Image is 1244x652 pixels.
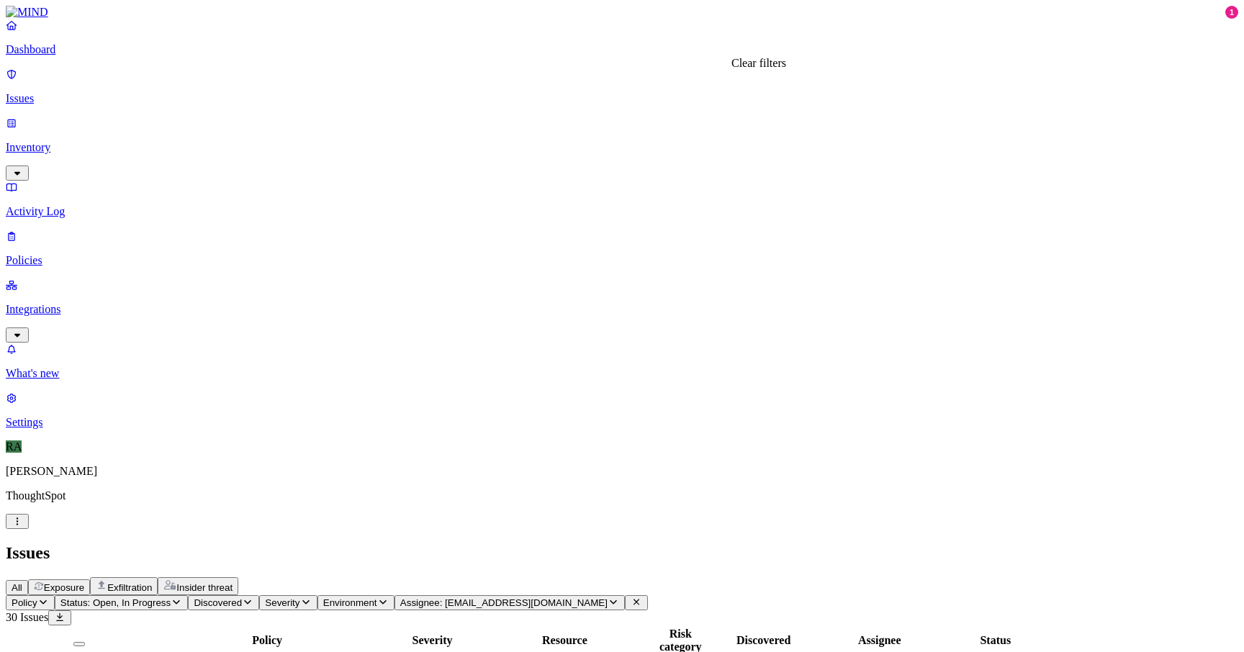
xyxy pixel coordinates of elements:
[400,597,608,608] span: Assignee: [EMAIL_ADDRESS][DOMAIN_NAME]
[194,597,242,608] span: Discovered
[6,19,1238,56] a: Dashboard
[731,57,786,70] div: Clear filters
[1225,6,1238,19] div: 1
[6,367,1238,380] p: What's new
[12,582,22,593] span: All
[6,6,48,19] img: MIND
[6,416,1238,429] p: Settings
[6,465,1238,478] p: [PERSON_NAME]
[6,543,1238,563] h2: Issues
[6,440,22,453] span: RA
[6,92,1238,105] p: Issues
[6,230,1238,267] a: Policies
[6,279,1238,340] a: Integrations
[6,489,1238,502] p: ThoughtSpot
[6,611,48,623] span: 30 Issues
[6,205,1238,218] p: Activity Log
[6,43,1238,56] p: Dashboard
[6,254,1238,267] p: Policies
[947,634,1044,647] div: Status
[107,582,152,593] span: Exfiltration
[716,634,812,647] div: Discovered
[73,642,85,646] button: Select all
[12,597,37,608] span: Policy
[6,68,1238,105] a: Issues
[6,117,1238,178] a: Inventory
[176,582,233,593] span: Insider threat
[384,634,480,647] div: Severity
[153,634,381,647] div: Policy
[6,303,1238,316] p: Integrations
[6,141,1238,154] p: Inventory
[44,582,84,593] span: Exposure
[6,6,1238,19] a: MIND
[323,597,377,608] span: Environment
[60,597,171,608] span: Status: Open, In Progress
[265,597,299,608] span: Severity
[6,343,1238,380] a: What's new
[6,391,1238,429] a: Settings
[484,634,646,647] div: Resource
[815,634,945,647] div: Assignee
[6,181,1238,218] a: Activity Log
